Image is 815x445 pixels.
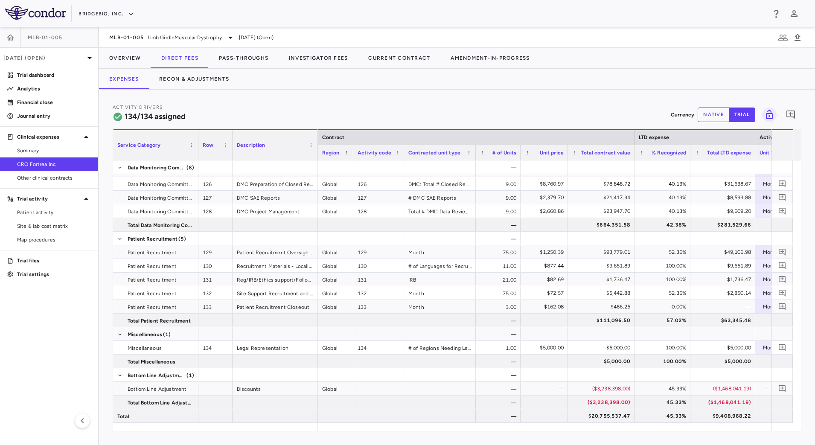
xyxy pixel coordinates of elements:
svg: Add comment [778,180,786,188]
p: Trial files [17,257,91,265]
svg: Add comment [778,289,786,297]
div: $2,660.86 [528,204,564,218]
div: 75.00 [476,245,521,259]
span: Unit price [540,150,564,156]
p: Currency [671,111,694,119]
div: IRB [404,273,476,286]
p: Journal entry [17,112,91,120]
div: — [476,327,521,340]
div: $281,529.66 [698,218,751,232]
div: $5,000.00 [576,341,630,355]
button: Add comment [777,205,788,217]
div: Global [318,204,353,218]
div: $2,850.14 [698,286,751,300]
button: Recon & Adjustments [149,69,239,89]
div: Global [318,300,353,313]
div: 130 [198,259,233,272]
button: Current Contract [358,48,440,68]
div: 52.36% [642,245,686,259]
div: $877.44 [528,259,564,273]
button: Add comment [777,260,788,271]
div: 100.00% [642,259,686,273]
span: Summary [17,147,91,154]
div: 40.13% [642,191,686,204]
div: $82.69 [528,273,564,286]
span: Patient Recruitment [128,232,178,246]
p: Analytics [17,85,91,93]
div: $1,250.39 [528,245,564,259]
div: Global [318,273,353,286]
div: 128 [353,204,404,218]
button: Add comment [777,287,788,299]
div: Total # DMC Data Review Meetings [404,204,476,218]
div: Legal Representation [233,341,318,354]
div: 100.00% [642,273,686,286]
div: Global [318,382,353,395]
div: 129 [353,245,404,259]
div: 45.33% [642,409,686,423]
span: % Recognized [652,150,686,156]
span: Row [203,142,213,148]
div: — [528,382,564,396]
div: DMC Preparation of Closed Reports [233,177,318,190]
span: Data Monitoring Committee (DMC) Services [128,177,193,191]
span: Miscellaneous [128,328,162,341]
div: 52.36% [642,286,686,300]
div: $8,593.88 [698,191,751,204]
div: — [698,300,751,314]
div: 45.33% [642,382,686,396]
span: Total Patient Recruitment [128,314,191,328]
span: (1) [186,369,194,382]
span: Miscellaneous [128,341,162,355]
div: 127 [353,191,404,204]
span: You do not have permission to lock or unlock grids [759,108,777,122]
span: Site & lab cost matrix [17,222,91,230]
div: Patient Recruitment Oversight and Management [233,245,318,259]
div: 127 [198,191,233,204]
img: logo-full-SnFGN8VE.png [5,6,66,20]
div: # of Languages for Recruitment Materials [404,259,476,272]
span: Total Bottom Line Adjustment [128,396,193,410]
div: $1,736.47 [576,273,630,286]
p: Trial dashboard [17,71,91,79]
div: DMC Project Management [233,204,318,218]
button: native [698,108,729,122]
div: $664,351.58 [576,218,630,232]
div: Month [404,300,476,313]
span: Region [322,150,339,156]
button: Add comment [777,342,788,353]
span: CRO Fortrea Inc. [17,160,91,168]
div: 133 [198,300,233,313]
span: (5) [178,232,186,246]
span: Patient Recruitment [128,273,177,287]
span: Total LTD expense [707,150,751,156]
p: [DATE] (Open) [3,54,84,62]
svg: Add comment [778,343,786,352]
div: $49,106.98 [698,245,751,259]
div: $9,651.89 [698,259,751,273]
span: Service Category [117,142,160,148]
span: Activity Drivers [113,105,163,110]
div: Global [318,191,353,204]
button: Expenses [99,69,149,89]
button: Add comment [777,273,788,285]
div: 129 [198,245,233,259]
span: Limb GirdleMuscular Dystrophy [148,34,222,41]
button: Add comment [777,164,788,176]
div: 100.00% [642,341,686,355]
h6: 134/134 assigned [125,111,186,122]
div: $8,760.97 [528,177,564,191]
div: Global [318,286,353,300]
div: — [476,218,521,231]
div: 0.00% [642,300,686,314]
div: — [476,396,521,409]
div: DMC SAE Reports [233,191,318,204]
div: $72.57 [528,286,564,300]
div: 132 [353,286,404,300]
button: Add comment [777,178,788,189]
div: $78,848.72 [576,177,630,191]
svg: Add comment [778,384,786,393]
div: 128 [198,204,233,218]
div: ($3,238,398.00) [576,382,630,396]
span: Data Monitoring Committee (DMC) Services [128,161,186,175]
